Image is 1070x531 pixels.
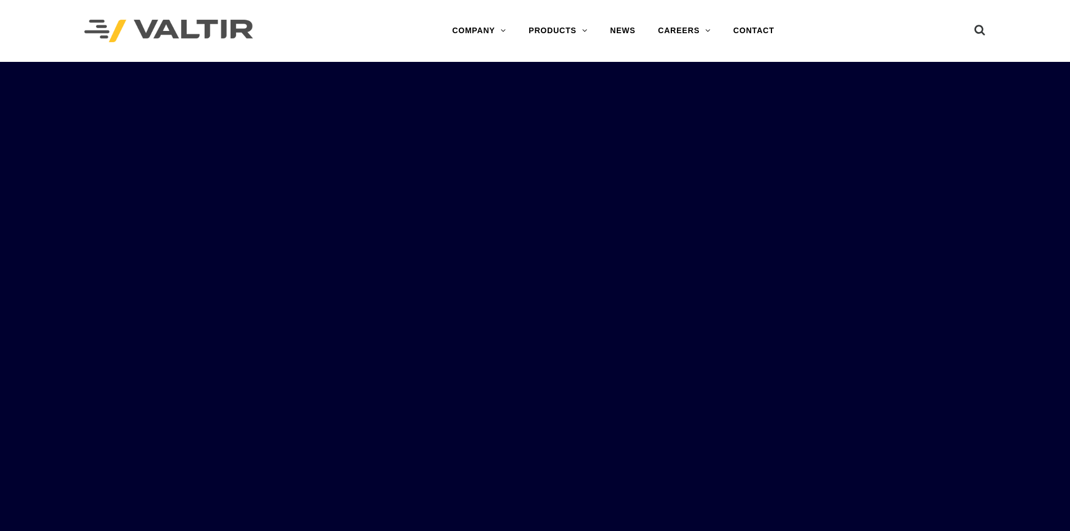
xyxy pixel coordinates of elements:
[84,20,253,43] img: Valtir
[599,20,647,42] a: NEWS
[722,20,785,42] a: CONTACT
[441,20,517,42] a: COMPANY
[517,20,599,42] a: PRODUCTS
[647,20,722,42] a: CAREERS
